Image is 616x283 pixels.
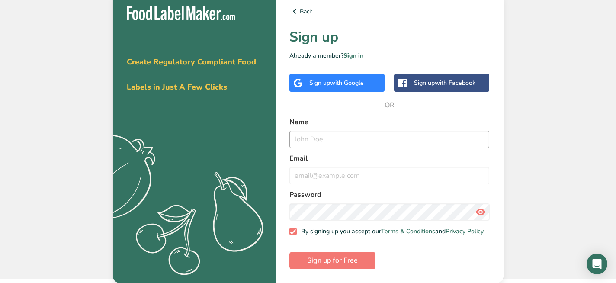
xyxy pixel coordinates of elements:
a: Terms & Conditions [381,227,435,235]
div: Open Intercom Messenger [587,254,607,274]
a: Back [289,6,490,16]
label: Email [289,153,490,164]
button: Sign up for Free [289,252,375,269]
label: Password [289,190,490,200]
span: Create Regulatory Compliant Food Labels in Just A Few Clicks [127,57,256,92]
span: By signing up you accept our and [297,228,484,235]
img: Food Label Maker [127,6,235,20]
span: Sign up for Free [307,255,358,266]
span: with Facebook [435,79,475,87]
input: email@example.com [289,167,490,184]
h1: Sign up [289,27,490,48]
span: with Google [330,79,364,87]
a: Privacy Policy [446,227,484,235]
div: Sign up [414,78,475,87]
a: Sign in [343,51,363,60]
span: OR [376,92,402,118]
input: John Doe [289,131,490,148]
label: Name [289,117,490,127]
p: Already a member? [289,51,490,60]
div: Sign up [309,78,364,87]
